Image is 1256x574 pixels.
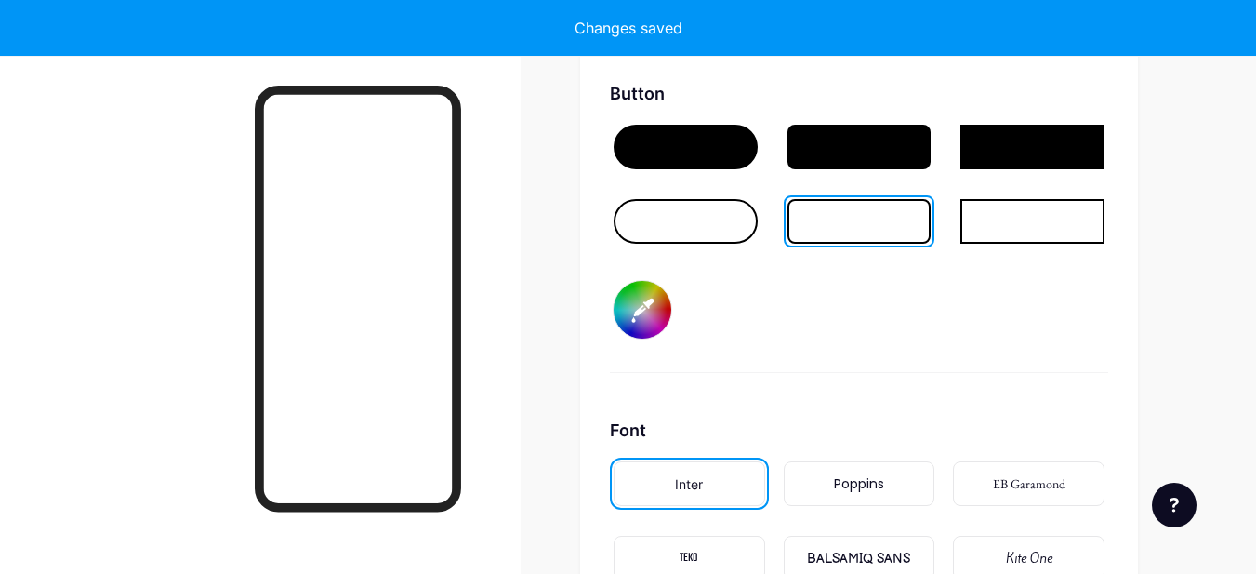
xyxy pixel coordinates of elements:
[993,474,1065,494] div: EB Garamond
[834,474,884,494] div: Poppins
[610,81,1108,106] div: Button
[675,474,703,494] div: Inter
[1006,549,1052,568] div: Kite One
[680,549,698,568] div: TEKO
[575,17,682,39] div: Changes saved
[610,418,1108,443] div: Font
[807,549,910,568] div: BALSAMIQ SANS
